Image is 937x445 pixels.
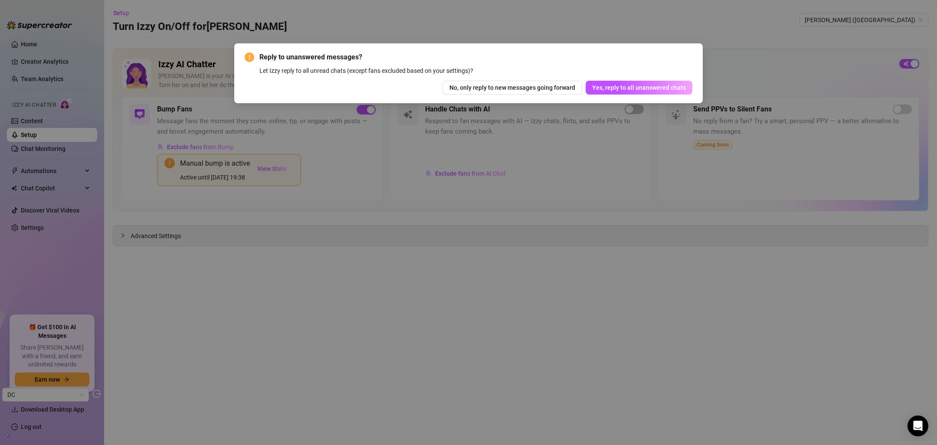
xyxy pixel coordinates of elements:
span: No, only reply to new messages going forward [449,84,575,91]
span: exclamation-circle [245,52,254,62]
div: Let Izzy reply to all unread chats (except fans excluded based on your settings)? [259,66,692,75]
span: Reply to unanswered messages? [259,52,692,62]
span: Yes, reply to all unanswered chats [592,84,686,91]
div: Open Intercom Messenger [908,416,928,436]
button: Yes, reply to all unanswered chats [586,81,692,95]
button: No, only reply to new messages going forward [442,81,582,95]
